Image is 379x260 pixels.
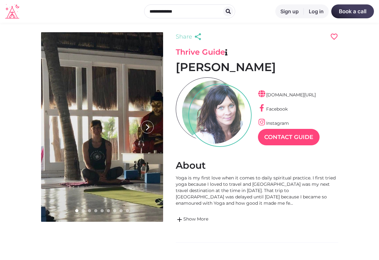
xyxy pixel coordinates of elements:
[141,121,154,134] i: arrow_forward_ios
[176,216,183,223] span: add
[258,129,320,145] a: Contact Guide
[176,60,338,74] h1: [PERSON_NAME]
[331,4,374,18] a: Book a call
[275,4,304,18] a: Sign up
[176,175,338,206] div: Yoga is my first love when it comes to daily spiritual practice. I first tried yoga because I lov...
[176,160,338,172] h2: About
[258,92,316,98] a: [DOMAIN_NAME][URL]
[258,120,289,126] a: Instagram
[176,47,338,57] h3: Thrive Guide
[176,32,192,41] span: Share
[176,32,204,41] a: Share
[258,106,288,112] a: Facebook
[176,216,338,223] a: addShow More
[304,4,329,18] a: Log in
